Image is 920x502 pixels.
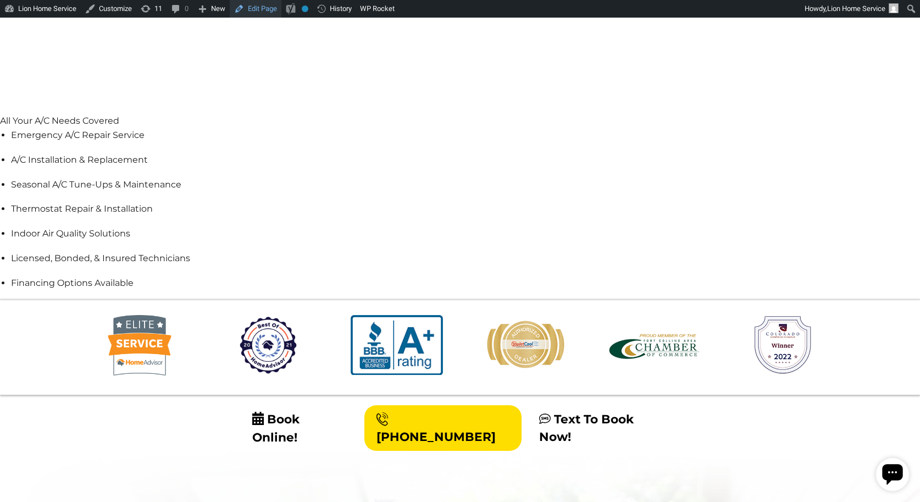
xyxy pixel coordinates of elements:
p: Seasonal A/C Tune-Ups & Maintenance [11,177,920,193]
a: Text To Book Now! [527,405,680,450]
p: Thermostat Repair & Installation [11,201,920,217]
div: slide 5 [479,319,572,376]
div: No index [302,5,308,12]
div: slide 4 [350,315,444,379]
img: BBB A+ Rated [351,315,443,375]
div: Open chat widget [4,4,37,37]
p: Indoor Air Quality Solutions [11,226,920,242]
p: A/C Installation & Replacement [11,152,920,168]
div: slide 7 [736,316,829,379]
div: slide 6 [607,329,701,365]
img: Fort Collins Chamber of Commerce member [608,329,700,361]
p: Emergency A/C Repair Service [11,128,920,144]
div: slide 2 [93,315,186,380]
span: Lion Home Service [827,4,885,13]
p: Financing Options Available [11,275,920,291]
div: slide 3 [221,315,315,380]
span: Book Online! [240,405,359,451]
img: Best of HomeAdvisor 2021 [225,315,311,376]
a: [PHONE_NUMBER] [364,405,522,450]
p: Licensed, Bonded, & Insured Technicians [11,251,920,267]
ul: carousel [75,306,845,389]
